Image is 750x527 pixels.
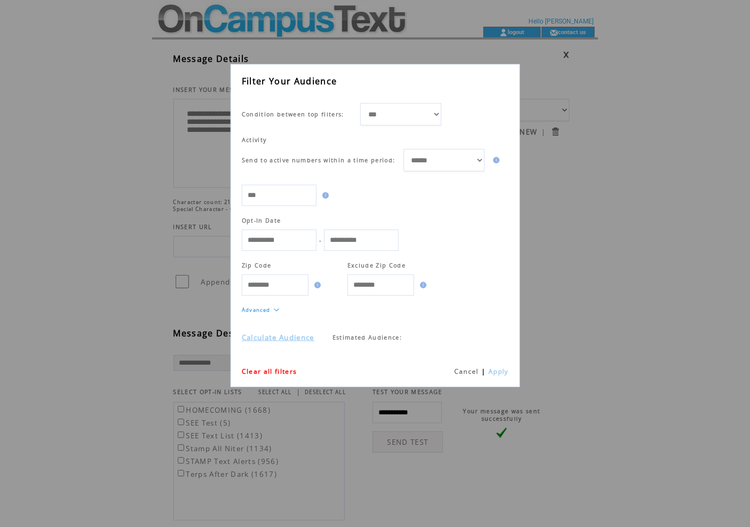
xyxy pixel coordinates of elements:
img: help.gif [311,282,321,288]
span: Send to active numbers within a time period: [242,156,396,164]
img: help.gif [490,157,500,163]
span: Condition between top filters: [242,111,344,118]
img: help.gif [319,192,329,199]
a: Apply [488,367,509,376]
a: Cancel [454,367,479,376]
span: Estimated Audience: [333,334,402,341]
span: Activity [242,136,267,144]
span: Exclude Zip Code [348,262,406,269]
span: | [481,367,486,376]
span: Zip Code [242,262,272,269]
a: Calculate Audience [242,333,314,342]
span: Filter Your Audience [242,75,337,87]
span: - [319,237,321,244]
a: Advanced [242,306,271,313]
a: Clear all filters [242,367,297,376]
span: Opt-In Date [242,217,281,224]
img: help.gif [417,282,427,288]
